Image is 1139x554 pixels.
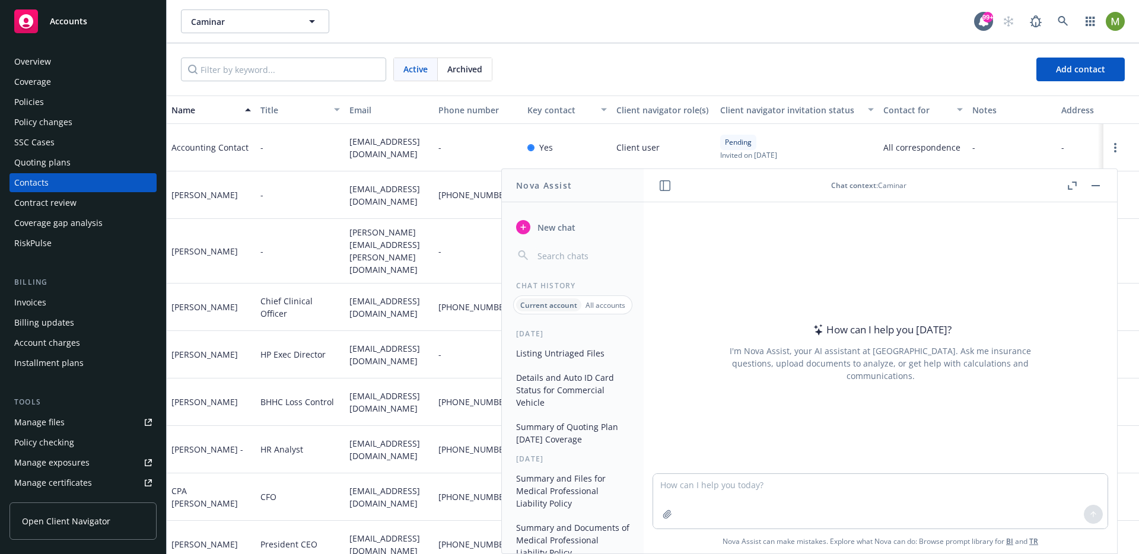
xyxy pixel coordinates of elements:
span: - [260,245,263,257]
span: Invited on [DATE] [720,150,777,160]
button: Key contact [523,95,612,124]
a: Policy checking [9,433,157,452]
button: Name [167,95,256,124]
span: Chat context [831,180,876,190]
span: HR Analyst [260,443,303,456]
div: Installment plans [14,354,84,372]
span: Open Client Navigator [22,515,110,527]
div: [PERSON_NAME] [171,245,238,257]
button: Client navigator invitation status [715,95,879,124]
span: [EMAIL_ADDRESS][DOMAIN_NAME] [349,485,429,510]
span: Archived [447,63,482,75]
div: Email [349,104,429,116]
a: Manage files [9,413,157,432]
div: [PERSON_NAME] [171,538,238,550]
div: [PERSON_NAME] [171,396,238,408]
button: Summary of Quoting Plan [DATE] Coverage [511,417,634,449]
a: Policies [9,93,157,112]
span: [PHONE_NUMBER] [438,443,512,456]
span: - [972,141,975,154]
a: Account charges [9,333,157,352]
span: - [438,348,441,361]
a: TR [1029,536,1038,546]
a: Billing updates [9,313,157,332]
img: photo [1106,12,1125,31]
div: 99+ [982,9,993,20]
a: Manage exposures [9,453,157,472]
div: Policy changes [14,113,72,132]
div: Coverage gap analysis [14,214,103,233]
a: Overview [9,52,157,71]
span: Add contact [1056,63,1105,75]
div: Contract review [14,193,77,212]
div: Overview [14,52,51,71]
span: Nova Assist can make mistakes. Explore what Nova can do: Browse prompt library for and [648,529,1112,553]
div: Name [171,104,238,116]
button: Client navigator role(s) [612,95,715,124]
span: [PHONE_NUMBER] [438,396,512,408]
a: SSC Cases [9,133,157,152]
span: [PHONE_NUMBER] [438,301,512,313]
button: Title [256,95,345,124]
div: RiskPulse [14,234,52,253]
a: RiskPulse [9,234,157,253]
span: BHHC Loss Control [260,396,334,408]
a: Contacts [9,173,157,192]
a: Accounts [9,5,157,38]
span: Chief Clinical Officer [260,295,340,320]
span: [EMAIL_ADDRESS][DOMAIN_NAME] [349,437,429,462]
div: Chat History [502,281,644,291]
a: Manage certificates [9,473,157,492]
div: Accounting Contact [171,141,249,154]
span: All correspondence [883,141,963,154]
div: Client navigator role(s) [616,104,711,116]
button: Email [345,95,434,124]
span: [PERSON_NAME][EMAIL_ADDRESS][PERSON_NAME][DOMAIN_NAME] [349,226,429,276]
a: Switch app [1078,9,1102,33]
div: Coverage [14,72,51,91]
div: Contact for [883,104,950,116]
span: [EMAIL_ADDRESS][DOMAIN_NAME] [349,183,429,208]
div: [PERSON_NAME] [171,301,238,313]
div: Policy checking [14,433,74,452]
a: Contract review [9,193,157,212]
a: Search [1051,9,1075,33]
span: - [1061,141,1064,154]
div: Notes [972,104,1052,116]
div: [PERSON_NAME] [171,348,238,361]
span: - [260,141,263,154]
a: Open options [1108,141,1122,155]
div: [DATE] [502,329,644,339]
a: Policy changes [9,113,157,132]
span: [EMAIL_ADDRESS][DOMAIN_NAME] [349,342,429,367]
p: All accounts [586,300,625,310]
div: [PERSON_NAME] - [171,443,243,456]
button: Add contact [1036,58,1125,81]
div: Phone number [438,104,518,116]
span: [EMAIL_ADDRESS][DOMAIN_NAME] [349,135,429,160]
a: Start snowing [997,9,1020,33]
div: Manage exposures [14,453,90,472]
input: Filter by keyword... [181,58,386,81]
div: Manage certificates [14,473,92,492]
span: [PHONE_NUMBER] [438,491,512,503]
div: Contacts [14,173,49,192]
a: Coverage [9,72,157,91]
div: Billing [9,276,157,288]
a: BI [1006,536,1013,546]
span: Client user [616,141,660,154]
a: Coverage gap analysis [9,214,157,233]
span: [EMAIL_ADDRESS][DOMAIN_NAME] [349,295,429,320]
button: Listing Untriaged Files [511,343,634,363]
div: Key contact [527,104,594,116]
div: Title [260,104,327,116]
span: - [260,189,263,201]
span: Caminar [191,15,294,28]
span: [EMAIL_ADDRESS][DOMAIN_NAME] [349,390,429,415]
span: Accounts [50,17,87,26]
span: Yes [539,141,553,154]
span: President CEO [260,538,317,550]
div: SSC Cases [14,133,55,152]
div: Manage files [14,413,65,432]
